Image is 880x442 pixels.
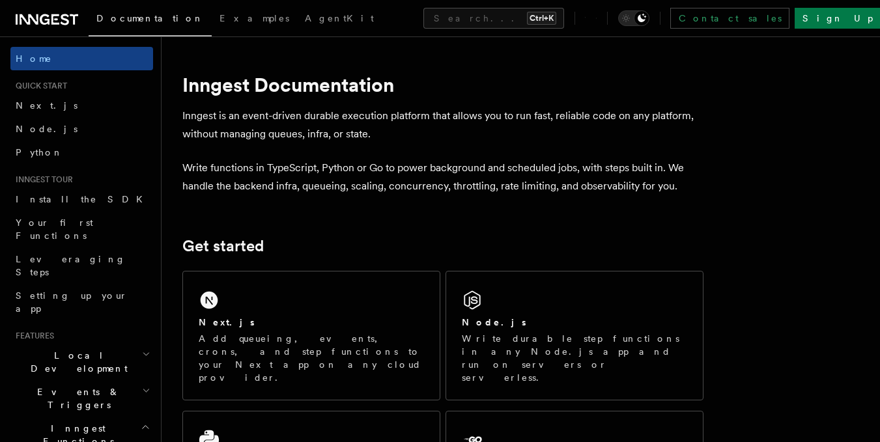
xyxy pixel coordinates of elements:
p: Inngest is an event-driven durable execution platform that allows you to run fast, reliable code ... [182,107,703,143]
span: AgentKit [305,13,374,23]
p: Write durable step functions in any Node.js app and run on servers or serverless. [462,332,687,384]
span: Node.js [16,124,78,134]
p: Add queueing, events, crons, and step functions to your Next app on any cloud provider. [199,332,424,384]
span: Python [16,147,63,158]
p: Write functions in TypeScript, Python or Go to power background and scheduled jobs, with steps bu... [182,159,703,195]
a: Examples [212,4,297,35]
a: Your first Functions [10,211,153,247]
span: Documentation [96,13,204,23]
a: Node.jsWrite durable step functions in any Node.js app and run on servers or serverless. [446,271,703,400]
a: Install the SDK [10,187,153,211]
a: Setting up your app [10,284,153,320]
a: Python [10,141,153,164]
a: Contact sales [670,8,789,29]
button: Events & Triggers [10,380,153,417]
span: Examples [220,13,289,23]
span: Setting up your app [16,290,128,314]
button: Local Development [10,344,153,380]
span: Inngest tour [10,174,73,185]
span: Events & Triggers [10,385,142,411]
span: Your first Functions [16,217,93,241]
h2: Node.js [462,316,526,329]
span: Install the SDK [16,194,150,204]
a: Next.js [10,94,153,117]
span: Features [10,331,54,341]
a: Next.jsAdd queueing, events, crons, and step functions to your Next app on any cloud provider. [182,271,440,400]
span: Leveraging Steps [16,254,126,277]
span: Local Development [10,349,142,375]
span: Next.js [16,100,78,111]
button: Toggle dark mode [618,10,649,26]
span: Quick start [10,81,67,91]
button: Search...Ctrl+K [423,8,564,29]
h1: Inngest Documentation [182,73,703,96]
a: Home [10,47,153,70]
a: Leveraging Steps [10,247,153,284]
kbd: Ctrl+K [527,12,556,25]
a: Node.js [10,117,153,141]
a: AgentKit [297,4,382,35]
a: Documentation [89,4,212,36]
h2: Next.js [199,316,255,329]
a: Get started [182,237,264,255]
span: Home [16,52,52,65]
